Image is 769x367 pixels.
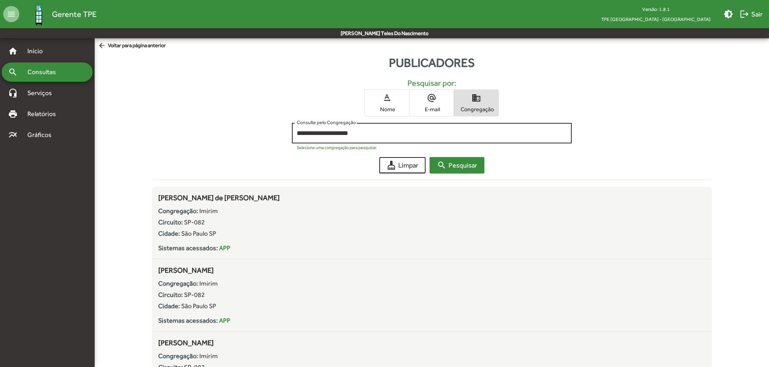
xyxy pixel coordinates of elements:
span: Limpar [387,158,418,172]
span: SP-082 [184,291,205,299]
span: APP [219,244,230,252]
span: SP-082 [184,218,205,226]
strong: Cidade: [158,302,180,310]
mat-icon: menu [3,6,19,22]
span: Serviços [23,88,63,98]
div: Versão: 1.8.1 [595,4,717,14]
span: Pesquisar [437,158,477,172]
strong: Cidade: [158,230,180,237]
span: E-mail [411,106,452,113]
span: Congregação [456,106,496,113]
span: Relatórios [23,109,66,119]
button: Sair [736,7,766,21]
strong: Sistemas acessados: [158,244,218,252]
mat-icon: multiline_chart [8,130,18,140]
mat-icon: cleaning_services [387,160,396,170]
span: Início [23,46,54,56]
span: Nome [367,106,407,113]
mat-icon: headset_mic [8,88,18,98]
mat-icon: search [437,160,447,170]
mat-icon: domain [471,93,481,103]
div: Publicadores [95,54,769,72]
mat-icon: alternate_email [427,93,436,103]
mat-icon: home [8,46,18,56]
span: TPE [GEOGRAPHIC_DATA] - [GEOGRAPHIC_DATA] [595,14,717,24]
mat-icon: arrow_back [98,41,108,50]
mat-icon: print [8,109,18,119]
span: Imirim [199,207,218,215]
h5: Pesquisar por: [158,78,706,88]
span: Sair [740,7,763,21]
strong: Congregação: [158,280,198,287]
strong: Circuito: [158,218,183,226]
strong: Circuito: [158,291,183,299]
span: Voltar para página anterior [98,41,166,50]
span: Imirim [199,280,218,287]
span: São Paulo SP [181,230,216,237]
button: Congregação [454,90,498,116]
img: Logo [26,1,52,27]
span: Imirim [199,352,218,360]
strong: Sistemas acessados: [158,317,218,324]
span: Gráficos [23,130,62,140]
mat-icon: search [8,67,18,77]
span: São Paulo SP [181,302,216,310]
strong: Congregação: [158,207,198,215]
span: Gerente TPE [52,8,97,21]
mat-icon: logout [740,9,749,19]
button: Pesquisar [430,157,484,173]
mat-icon: brightness_medium [724,9,733,19]
mat-hint: Selecione uma congregação para pesquisar. [297,145,377,150]
span: APP [219,317,230,324]
mat-icon: text_rotation_none [382,93,392,103]
span: [PERSON_NAME] [158,338,214,347]
button: E-mail [409,90,454,116]
span: Consultas [23,67,66,77]
span: [PERSON_NAME] de [PERSON_NAME] [158,193,280,202]
strong: Congregação: [158,352,198,360]
button: Limpar [379,157,426,173]
a: Gerente TPE [19,1,97,27]
button: Nome [365,90,409,116]
span: [PERSON_NAME] [158,266,214,274]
